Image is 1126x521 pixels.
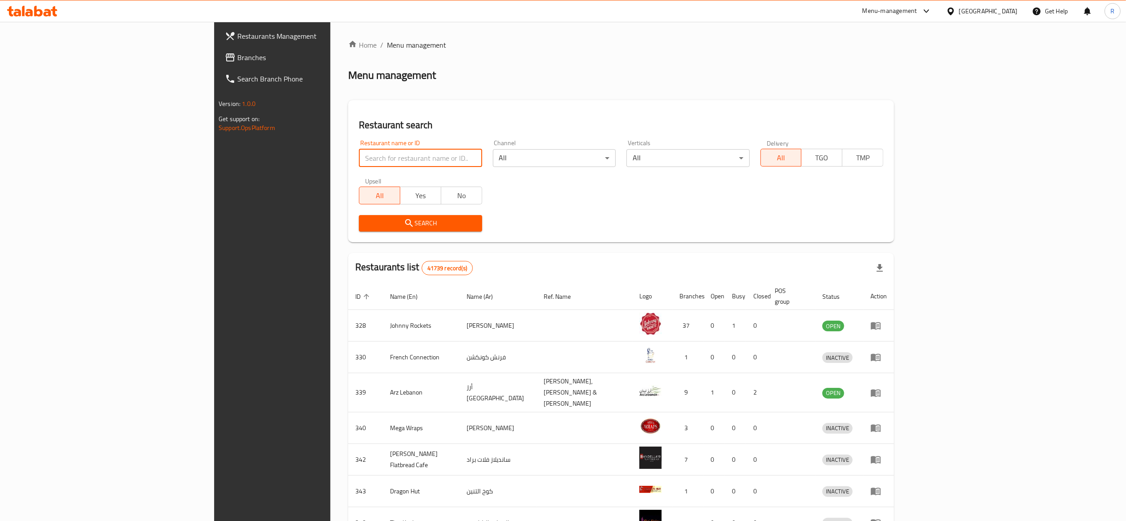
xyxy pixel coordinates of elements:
td: 0 [746,310,768,342]
span: Get support on: [219,113,260,125]
td: 1 [725,310,746,342]
td: Johnny Rockets [383,310,459,342]
td: 1 [672,476,703,507]
td: Arz Lebanon [383,373,459,412]
th: Busy [725,283,746,310]
div: INACTIVE [822,423,853,434]
td: 0 [703,310,725,342]
td: Dragon Hut [383,476,459,507]
div: All [626,149,749,167]
div: OPEN [822,388,844,399]
span: All [764,151,798,164]
button: All [760,149,802,167]
div: Menu-management [862,6,917,16]
span: INACTIVE [822,455,853,465]
span: INACTIVE [822,353,853,363]
td: 3 [672,412,703,444]
span: Version: [219,98,240,110]
span: Restaurants Management [237,31,395,41]
div: [GEOGRAPHIC_DATA] [959,6,1018,16]
td: أرز [GEOGRAPHIC_DATA] [459,373,537,412]
td: [PERSON_NAME] Flatbread Cafe [383,444,459,476]
div: Menu [870,320,887,331]
th: Branches [672,283,703,310]
button: No [441,187,482,204]
img: Mega Wraps [639,415,662,437]
th: Action [863,283,894,310]
td: 0 [703,342,725,373]
span: 41739 record(s) [422,264,472,273]
td: 2 [746,373,768,412]
span: R [1110,6,1114,16]
span: Name (Ar) [467,291,504,302]
th: Closed [746,283,768,310]
td: 0 [725,444,746,476]
span: Search [366,218,475,229]
label: Upsell [365,178,382,184]
img: Sandella's Flatbread Cafe [639,447,662,469]
div: Export file [869,257,890,279]
td: 0 [746,342,768,373]
span: OPEN [822,321,844,331]
div: Total records count [422,261,473,275]
td: 9 [672,373,703,412]
span: OPEN [822,388,844,398]
span: INACTIVE [822,423,853,433]
span: Search Branch Phone [237,73,395,84]
div: All [493,149,616,167]
h2: Restaurants list [355,260,473,275]
td: 0 [746,412,768,444]
span: INACTIVE [822,486,853,497]
td: 0 [746,444,768,476]
span: Branches [237,52,395,63]
a: Support.OpsPlatform [219,122,275,134]
td: 0 [725,412,746,444]
span: ID [355,291,372,302]
button: All [359,187,400,204]
td: 0 [746,476,768,507]
td: 0 [725,476,746,507]
td: Mega Wraps [383,412,459,444]
span: All [363,189,397,202]
span: 1.0.0 [242,98,256,110]
td: 0 [725,373,746,412]
a: Branches [218,47,402,68]
td: [PERSON_NAME],[PERSON_NAME] & [PERSON_NAME] [537,373,633,412]
img: Johnny Rockets [639,313,662,335]
td: [PERSON_NAME] [459,310,537,342]
img: Dragon Hut [639,478,662,501]
span: Yes [404,189,438,202]
td: 7 [672,444,703,476]
div: Menu [870,387,887,398]
span: Name (En) [390,291,429,302]
span: Status [822,291,851,302]
img: French Connection [639,344,662,366]
nav: breadcrumb [348,40,894,50]
button: Search [359,215,482,232]
span: TMP [846,151,880,164]
td: [PERSON_NAME] [459,412,537,444]
td: 37 [672,310,703,342]
img: Arz Lebanon [639,380,662,402]
a: Search Branch Phone [218,68,402,90]
th: Open [703,283,725,310]
td: فرنش كونكشن [459,342,537,373]
td: 0 [703,412,725,444]
span: No [445,189,479,202]
td: 1 [672,342,703,373]
button: Yes [400,187,441,204]
div: Menu [870,423,887,433]
td: 0 [725,342,746,373]
span: POS group [775,285,805,307]
td: 0 [703,444,725,476]
td: 1 [703,373,725,412]
td: 0 [703,476,725,507]
input: Search for restaurant name or ID.. [359,149,482,167]
span: Menu management [387,40,446,50]
td: كوخ التنين [459,476,537,507]
span: TGO [805,151,839,164]
div: Menu [870,352,887,362]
